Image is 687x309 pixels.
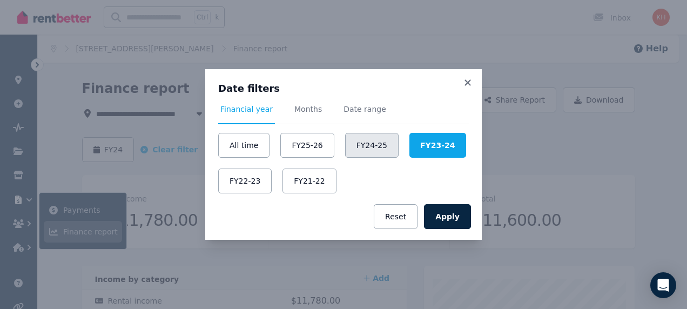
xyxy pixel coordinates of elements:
[218,82,469,95] h3: Date filters
[409,133,466,158] button: FY23-24
[218,169,272,193] button: FY22-23
[220,104,273,115] span: Financial year
[218,104,469,124] nav: Tabs
[343,104,386,115] span: Date range
[424,204,471,229] button: Apply
[294,104,322,115] span: Months
[345,133,399,158] button: FY24-25
[218,133,270,158] button: All time
[374,204,417,229] button: Reset
[282,169,336,193] button: FY21-22
[650,272,676,298] div: Open Intercom Messenger
[280,133,334,158] button: FY25-26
